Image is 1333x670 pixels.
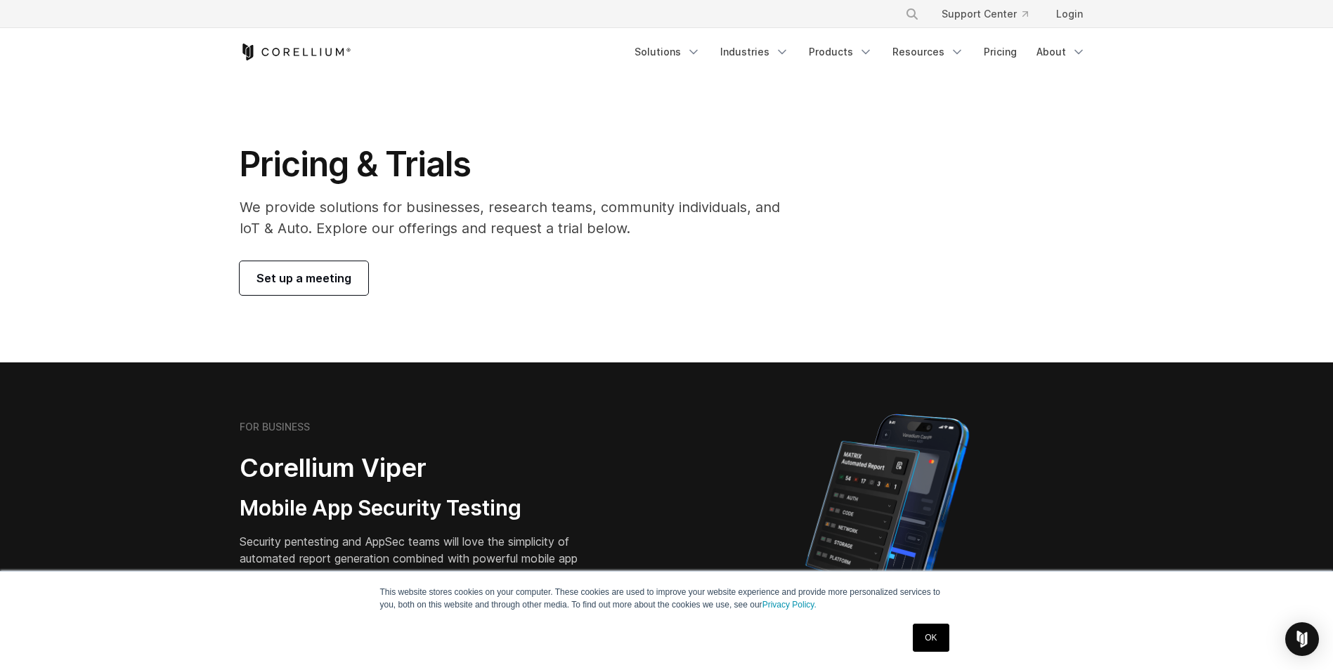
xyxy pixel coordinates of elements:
[781,407,993,653] img: Corellium MATRIX automated report on iPhone showing app vulnerability test results across securit...
[888,1,1094,27] div: Navigation Menu
[1045,1,1094,27] a: Login
[240,533,599,584] p: Security pentesting and AppSec teams will love the simplicity of automated report generation comb...
[930,1,1039,27] a: Support Center
[240,44,351,60] a: Corellium Home
[240,421,310,433] h6: FOR BUSINESS
[240,452,599,484] h2: Corellium Viper
[380,586,954,611] p: This website stores cookies on your computer. These cookies are used to improve your website expe...
[240,261,368,295] a: Set up a meeting
[899,1,925,27] button: Search
[626,39,709,65] a: Solutions
[975,39,1025,65] a: Pricing
[626,39,1094,65] div: Navigation Menu
[884,39,973,65] a: Resources
[712,39,798,65] a: Industries
[913,624,949,652] a: OK
[762,600,817,610] a: Privacy Policy.
[800,39,881,65] a: Products
[240,197,800,239] p: We provide solutions for businesses, research teams, community individuals, and IoT & Auto. Explo...
[240,495,599,522] h3: Mobile App Security Testing
[1285,622,1319,656] div: Open Intercom Messenger
[240,143,800,185] h1: Pricing & Trials
[256,270,351,287] span: Set up a meeting
[1028,39,1094,65] a: About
